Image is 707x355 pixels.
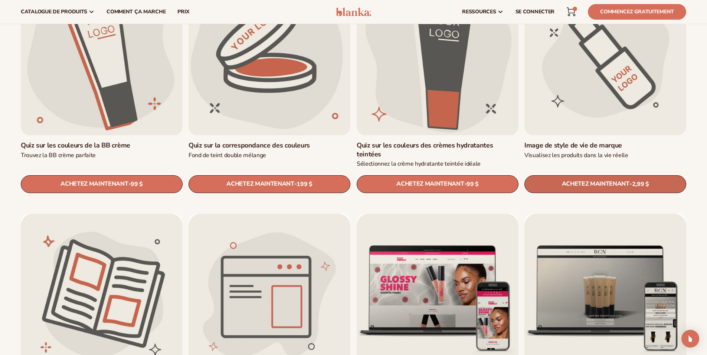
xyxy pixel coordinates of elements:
[600,8,674,15] font: Commencez gratuitement
[357,141,518,159] a: Quiz sur les couleurs des crèmes hydratantes teintées
[107,8,166,15] font: Comment ça marche
[60,180,128,188] font: ACHETEZ MAINTENANT
[681,330,699,348] div: Ouvrir Intercom Messenger
[524,175,686,193] a: ACHETEZ MAINTENANT- 2,99 $
[189,175,350,193] a: ACHETEZ MAINTENANT- 199 $
[464,180,467,188] font: -
[588,4,686,20] a: Commencez gratuitement
[21,141,183,150] a: Quiz sur les couleurs de la BB crème
[524,141,686,150] a: Image de style de vie de marque
[467,180,479,188] font: 99 $
[128,180,131,188] font: -
[227,180,294,188] font: ACHETEZ MAINTENANT
[21,8,87,15] font: catalogue de produits
[131,180,143,188] font: 99 $
[396,180,464,188] font: ACHETEZ MAINTENANT
[357,175,518,193] a: ACHETEZ MAINTENANT- 99 $
[336,7,371,16] img: logo
[294,180,297,188] font: -
[632,180,649,188] font: 2,99 $
[629,180,632,188] font: -
[21,175,183,193] a: ACHETEZ MAINTENANT- 99 $
[562,180,629,188] font: ACHETEZ MAINTENANT
[462,8,496,15] font: ressources
[189,141,350,150] a: Quiz sur la correspondance des couleurs
[297,180,312,188] font: 199 $
[177,8,189,15] font: prix
[515,8,555,15] font: SE CONNECTER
